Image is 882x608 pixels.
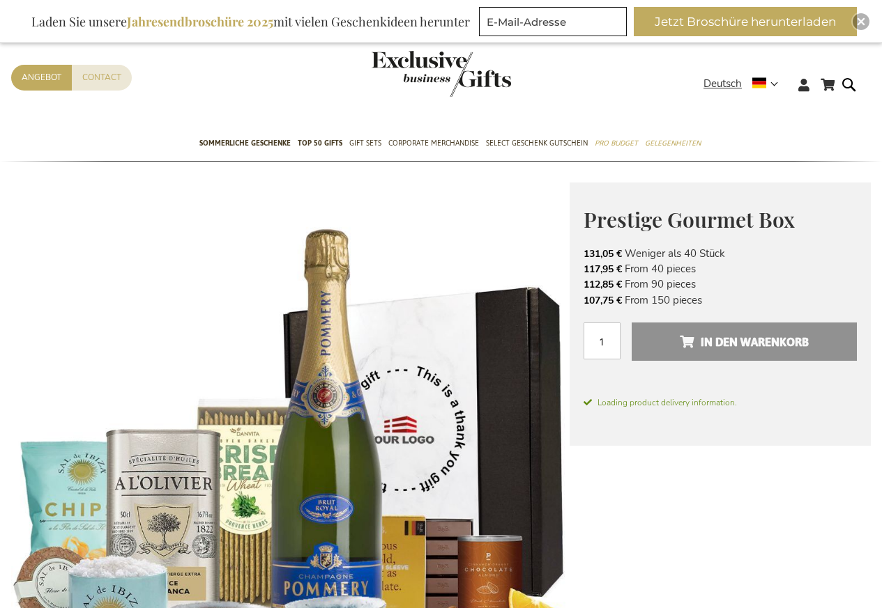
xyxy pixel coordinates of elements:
[486,127,588,162] a: Select Geschenk Gutschein
[25,7,476,36] div: Laden Sie unsere mit vielen Geschenkideen herunter
[388,127,479,162] a: Corporate Merchandise
[584,278,622,291] span: 112,85 €
[11,65,72,91] a: Angebot
[584,205,795,233] span: Prestige Gourmet Box
[584,293,857,308] li: From 150 pieces
[584,263,622,276] span: 117,95 €
[595,136,638,150] span: Pro Budget
[349,127,381,162] a: Gift Sets
[72,65,132,91] a: Contact
[479,7,627,36] input: E-Mail-Adresse
[199,136,291,150] span: Sommerliche geschenke
[479,7,631,40] form: marketing offers and promotions
[199,127,291,162] a: Sommerliche geschenke
[704,76,742,92] span: Deutsch
[584,322,621,359] input: Menge
[857,17,865,26] img: Close
[127,13,273,30] b: Jahresendbroschüre 2025
[584,261,857,276] li: From 40 pieces
[388,136,479,150] span: Corporate Merchandise
[584,396,857,409] span: Loading product delivery information.
[584,246,857,261] li: Weniger als 40 Stück
[298,136,342,150] span: TOP 50 Gifts
[634,7,857,36] button: Jetzt Broschüre herunterladen
[372,51,511,97] img: Exclusive Business gifts logo
[645,127,701,162] a: Gelegenheiten
[486,136,588,150] span: Select Geschenk Gutschein
[595,127,638,162] a: Pro Budget
[349,136,381,150] span: Gift Sets
[645,136,701,150] span: Gelegenheiten
[372,51,441,97] a: store logo
[853,13,869,30] div: Close
[584,276,857,292] li: From 90 pieces
[298,127,342,162] a: TOP 50 Gifts
[584,294,622,307] span: 107,75 €
[584,247,622,260] span: 131,05 €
